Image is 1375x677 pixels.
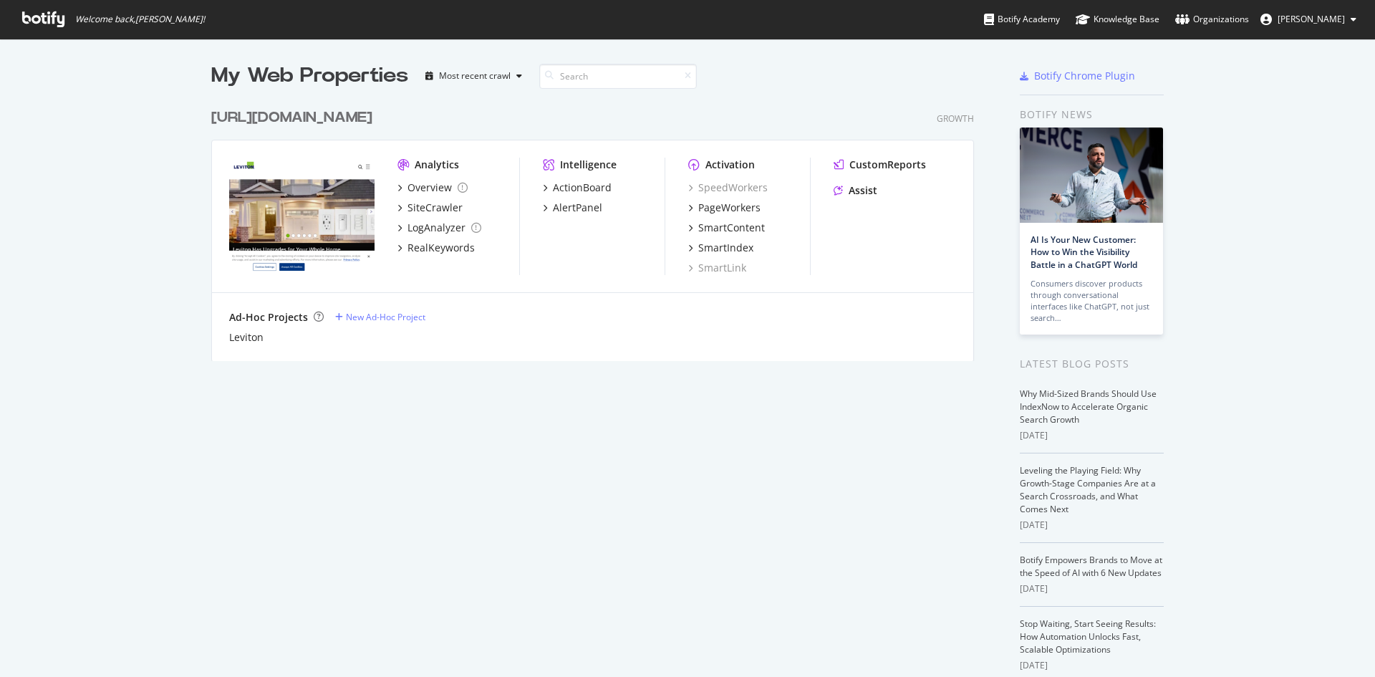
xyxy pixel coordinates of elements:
[407,221,465,235] div: LogAnalyzer
[1020,618,1156,656] a: Stop Waiting, Start Seeing Results: How Automation Unlocks Fast, Scalable Optimizations
[211,62,408,90] div: My Web Properties
[1020,582,1164,595] div: [DATE]
[420,64,528,87] button: Most recent crawl
[1249,8,1368,31] button: [PERSON_NAME]
[1278,13,1345,25] span: Eric Villarino
[698,241,753,255] div: SmartIndex
[834,158,926,172] a: CustomReports
[1020,429,1164,442] div: [DATE]
[698,201,761,215] div: PageWorkers
[75,14,205,25] span: Welcome back, [PERSON_NAME] !
[849,183,877,198] div: Assist
[1020,554,1162,579] a: Botify Empowers Brands to Move at the Speed of AI with 6 New Updates
[346,311,425,323] div: New Ad-Hoc Project
[1175,12,1249,27] div: Organizations
[1031,278,1152,324] div: Consumers discover products through conversational interfaces like ChatGPT, not just search…
[1076,12,1159,27] div: Knowledge Base
[407,201,463,215] div: SiteCrawler
[543,201,602,215] a: AlertPanel
[211,107,372,128] div: [URL][DOMAIN_NAME]
[834,183,877,198] a: Assist
[1020,107,1164,123] div: Botify news
[407,181,452,195] div: Overview
[397,181,468,195] a: Overview
[543,181,612,195] a: ActionBoard
[407,241,475,255] div: RealKeywords
[553,181,612,195] div: ActionBoard
[1020,388,1157,426] a: Why Mid-Sized Brands Should Use IndexNow to Accelerate Organic Search Growth
[1034,69,1135,83] div: Botify Chrome Plugin
[1020,464,1156,515] a: Leveling the Playing Field: Why Growth-Stage Companies Are at a Search Crossroads, and What Comes...
[1020,128,1163,223] img: AI Is Your New Customer: How to Win the Visibility Battle in a ChatGPT World
[229,310,308,325] div: Ad-Hoc Projects
[397,201,463,215] a: SiteCrawler
[688,201,761,215] a: PageWorkers
[211,107,378,128] a: [URL][DOMAIN_NAME]
[415,158,459,172] div: Analytics
[1020,69,1135,83] a: Botify Chrome Plugin
[539,64,697,89] input: Search
[229,158,375,274] img: https://leviton.com/
[688,241,753,255] a: SmartIndex
[439,72,511,80] div: Most recent crawl
[698,221,765,235] div: SmartContent
[560,158,617,172] div: Intelligence
[1020,659,1164,672] div: [DATE]
[1020,356,1164,372] div: Latest Blog Posts
[688,221,765,235] a: SmartContent
[984,12,1060,27] div: Botify Academy
[335,311,425,323] a: New Ad-Hoc Project
[211,90,985,361] div: grid
[1020,519,1164,532] div: [DATE]
[397,241,475,255] a: RealKeywords
[705,158,755,172] div: Activation
[937,112,974,125] div: Growth
[849,158,926,172] div: CustomReports
[1031,234,1137,270] a: AI Is Your New Customer: How to Win the Visibility Battle in a ChatGPT World
[397,221,481,235] a: LogAnalyzer
[229,330,264,345] a: Leviton
[553,201,602,215] div: AlertPanel
[688,181,768,195] a: SpeedWorkers
[688,261,746,275] a: SmartLink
